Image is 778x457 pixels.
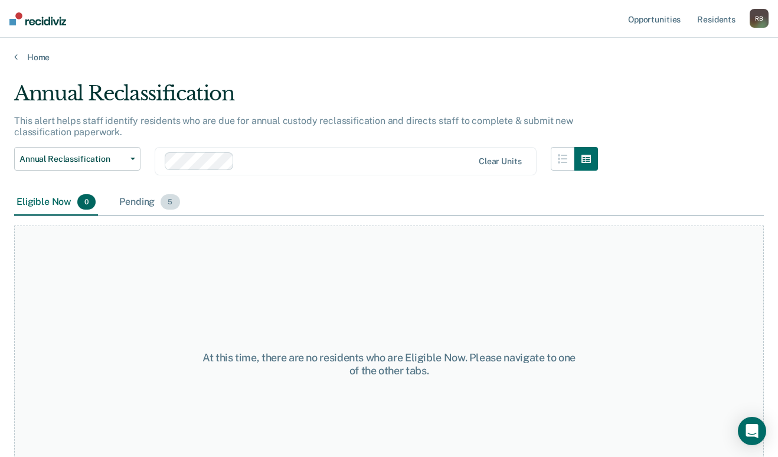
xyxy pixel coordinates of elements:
[14,190,98,216] div: Eligible Now0
[14,52,764,63] a: Home
[14,115,573,138] p: This alert helps staff identify residents who are due for annual custody reclassification and dir...
[161,194,179,210] span: 5
[77,194,96,210] span: 0
[14,147,140,171] button: Annual Reclassification
[202,351,576,377] div: At this time, there are no residents who are Eligible Now. Please navigate to one of the other tabs.
[117,190,182,216] div: Pending5
[750,9,769,28] button: RB
[750,9,769,28] div: R B
[738,417,766,445] div: Open Intercom Messenger
[14,81,598,115] div: Annual Reclassification
[479,156,522,167] div: Clear units
[19,154,126,164] span: Annual Reclassification
[9,12,66,25] img: Recidiviz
